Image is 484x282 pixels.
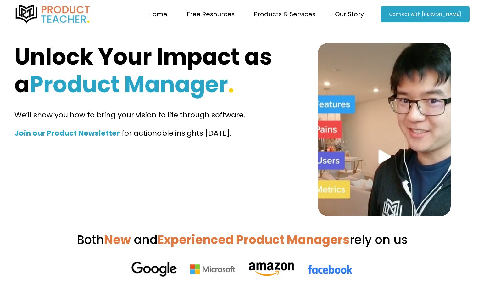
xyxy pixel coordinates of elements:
[335,9,364,20] span: Our Story
[158,231,350,248] strong: Experienced Product Managers
[148,8,167,20] a: Home
[30,69,228,100] strong: Product Manager
[381,6,470,22] a: Connect with [PERSON_NAME]
[134,231,158,248] span: and
[187,8,235,20] a: folder dropdown
[104,231,131,248] strong: New
[254,9,315,20] span: Products & Services
[228,69,234,100] strong: .
[14,5,91,24] img: Product Teacher
[14,41,277,100] strong: Unlock Your Impact as a
[254,8,315,20] a: folder dropdown
[335,8,364,20] a: folder dropdown
[187,9,235,20] span: Free Resources
[14,128,120,138] strong: Join our Product Newsletter
[14,108,280,121] p: We’ll show you how to bring your vision to life through software.
[14,232,470,248] h3: Both rely on us
[122,128,231,138] span: for actionable insights [DATE].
